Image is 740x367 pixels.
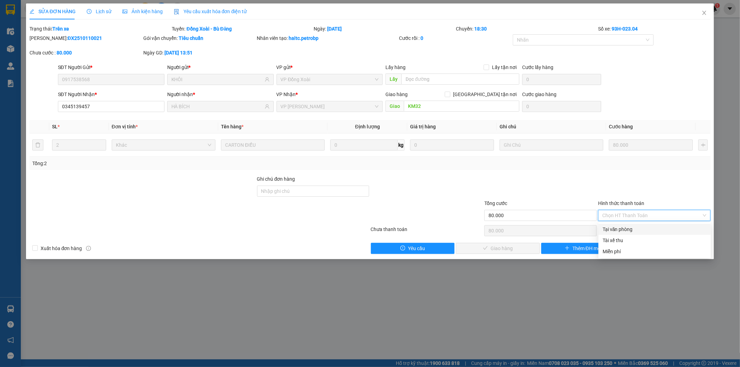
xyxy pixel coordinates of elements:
[385,101,404,112] span: Giao
[695,3,714,23] button: Close
[522,74,601,85] input: Cước lấy hàng
[398,139,405,151] span: kg
[164,50,193,56] b: [DATE] 13:51
[450,91,519,98] span: [GEOGRAPHIC_DATA] tận nơi
[167,63,274,71] div: Người gửi
[572,245,602,252] span: Thêm ĐH mới
[401,74,519,85] input: Dọc đường
[541,243,625,254] button: plusThêm ĐH mới
[87,9,111,14] span: Lịch sử
[410,124,436,129] span: Giá trị hàng
[474,26,487,32] b: 18:30
[497,120,606,134] th: Ghi chú
[313,25,456,33] div: Ngày:
[281,101,379,112] span: VP Đức Liễu
[57,50,72,56] b: 80.000
[32,139,43,151] button: delete
[29,9,76,14] span: SỬA ĐƠN HÀNG
[265,104,270,109] span: user
[400,246,405,251] span: exclamation-circle
[171,76,263,83] input: Tên người gửi
[420,35,423,41] b: 0
[522,92,556,97] label: Cước giao hàng
[289,35,319,41] b: haitc.petrobp
[179,35,203,41] b: Tiêu chuẩn
[277,63,383,71] div: VP gửi
[408,245,425,252] span: Yêu cầu
[87,9,92,14] span: clock-circle
[500,139,603,151] input: Ghi Chú
[698,139,708,151] button: plus
[221,124,244,129] span: Tên hàng
[489,63,519,71] span: Lấy tận nơi
[277,92,296,97] span: VP Nhận
[174,9,179,15] img: icon
[171,103,263,110] input: Tên người nhận
[603,237,707,244] div: Tài xế thu
[32,160,286,167] div: Tổng: 2
[609,124,633,129] span: Cước hàng
[385,92,408,97] span: Giao hàng
[122,9,127,14] span: picture
[410,139,494,151] input: 0
[603,248,707,255] div: Miễn phí
[52,124,58,129] span: SL
[370,225,484,238] div: Chưa thanh toán
[612,26,638,32] b: 93H-023.04
[257,186,369,197] input: Ghi chú đơn hàng
[701,10,707,16] span: close
[385,74,401,85] span: Lấy
[603,225,707,233] div: Tại văn phòng
[86,246,91,251] span: info-circle
[187,26,232,32] b: Đồng Xoài - Bù Đăng
[597,25,711,33] div: Số xe:
[29,49,142,57] div: Chưa cước :
[522,65,553,70] label: Cước lấy hàng
[355,124,380,129] span: Định lượng
[116,140,211,150] span: Khác
[38,245,85,252] span: Xuất hóa đơn hàng
[484,200,507,206] span: Tổng cước
[29,34,142,42] div: [PERSON_NAME]:
[143,34,256,42] div: Gói vận chuyển:
[456,243,540,254] button: checkGiao hàng
[221,139,325,151] input: VD: Bàn, Ghế
[29,25,171,33] div: Trạng thái:
[598,200,644,206] label: Hình thức thanh toán
[455,25,597,33] div: Chuyến:
[399,34,511,42] div: Cước rồi :
[171,25,313,33] div: Tuyến:
[385,65,406,70] span: Lấy hàng
[522,101,601,112] input: Cước giao hàng
[68,35,102,41] b: ĐX2510110021
[174,9,247,14] span: Yêu cầu xuất hóa đơn điện tử
[143,49,256,57] div: Ngày GD:
[122,9,163,14] span: Ảnh kiện hàng
[404,101,519,112] input: Dọc đường
[371,243,455,254] button: exclamation-circleYêu cầu
[602,210,706,221] span: Chọn HT Thanh Toán
[265,77,270,82] span: user
[565,246,570,251] span: plus
[257,34,398,42] div: Nhân viên tạo:
[29,9,34,14] span: edit
[58,63,164,71] div: SĐT Người Gửi
[167,91,274,98] div: Người nhận
[257,176,295,182] label: Ghi chú đơn hàng
[52,26,69,32] b: Trên xe
[609,139,693,151] input: 0
[328,26,342,32] b: [DATE]
[281,74,379,85] span: VP Đồng Xoài
[58,91,164,98] div: SĐT Người Nhận
[112,124,138,129] span: Đơn vị tính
